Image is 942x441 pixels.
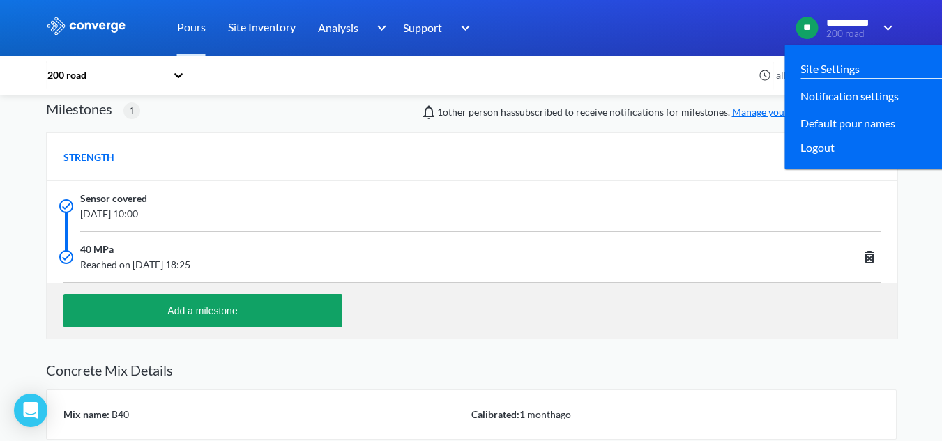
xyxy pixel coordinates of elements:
[759,69,771,82] img: icon-clock.svg
[109,408,129,420] span: B40
[46,68,166,83] div: 200 road
[403,19,442,36] span: Support
[519,408,571,420] span: 1 month ago
[318,19,358,36] span: Analysis
[367,20,390,36] img: downArrow.svg
[826,29,874,39] span: 200 road
[80,191,147,206] span: Sensor covered
[773,68,877,83] div: all time
[46,17,127,35] img: logo_ewhite.svg
[129,103,135,118] span: 1
[46,362,897,378] h2: Concrete Mix Details
[471,408,519,420] span: Calibrated:
[80,206,712,222] span: [DATE] 10:00
[63,294,342,327] button: Add a milestone
[732,106,897,118] a: Manage your notification preferences.
[437,106,466,118] span: Noy Shalom
[14,394,47,427] div: Open Intercom Messenger
[437,105,897,120] span: person has subscribed to receive notifications for milestones.
[800,87,899,105] a: Notification settings
[63,408,109,420] span: Mix name:
[452,20,474,36] img: downArrow.svg
[80,242,114,257] span: 40 MPa
[800,114,895,132] a: Default pour names
[800,139,835,156] span: Logout
[800,60,860,77] a: Site Settings
[420,104,437,121] img: notifications-icon.svg
[46,100,112,117] h2: Milestones
[80,257,712,272] span: Reached on [DATE] 18:25
[63,150,114,165] span: STRENGTH
[874,20,897,36] img: downArrow.svg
